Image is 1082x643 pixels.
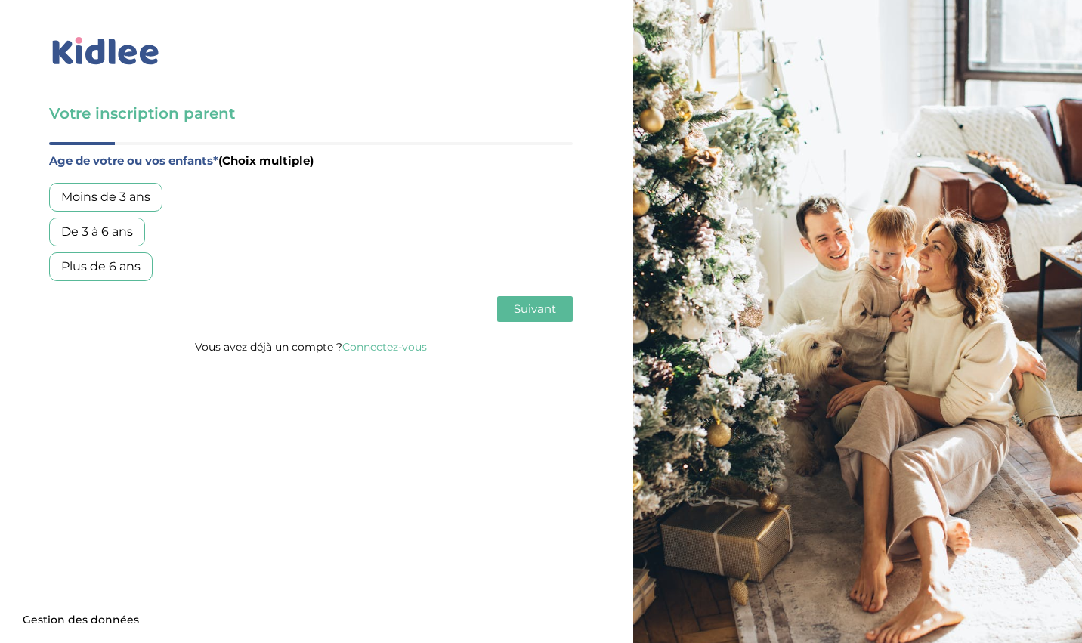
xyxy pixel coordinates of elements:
p: Vous avez déjà un compte ? [49,337,573,357]
span: (Choix multiple) [218,153,314,168]
span: Suivant [514,301,556,316]
div: Plus de 6 ans [49,252,153,281]
div: Moins de 3 ans [49,183,162,212]
a: Connectez-vous [342,340,427,354]
img: logo_kidlee_bleu [49,34,162,69]
button: Précédent [49,296,120,322]
button: Suivant [497,296,573,322]
h3: Votre inscription parent [49,103,573,124]
div: De 3 à 6 ans [49,218,145,246]
button: Gestion des données [14,604,148,636]
label: Age de votre ou vos enfants* [49,151,573,171]
span: Gestion des données [23,614,139,627]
